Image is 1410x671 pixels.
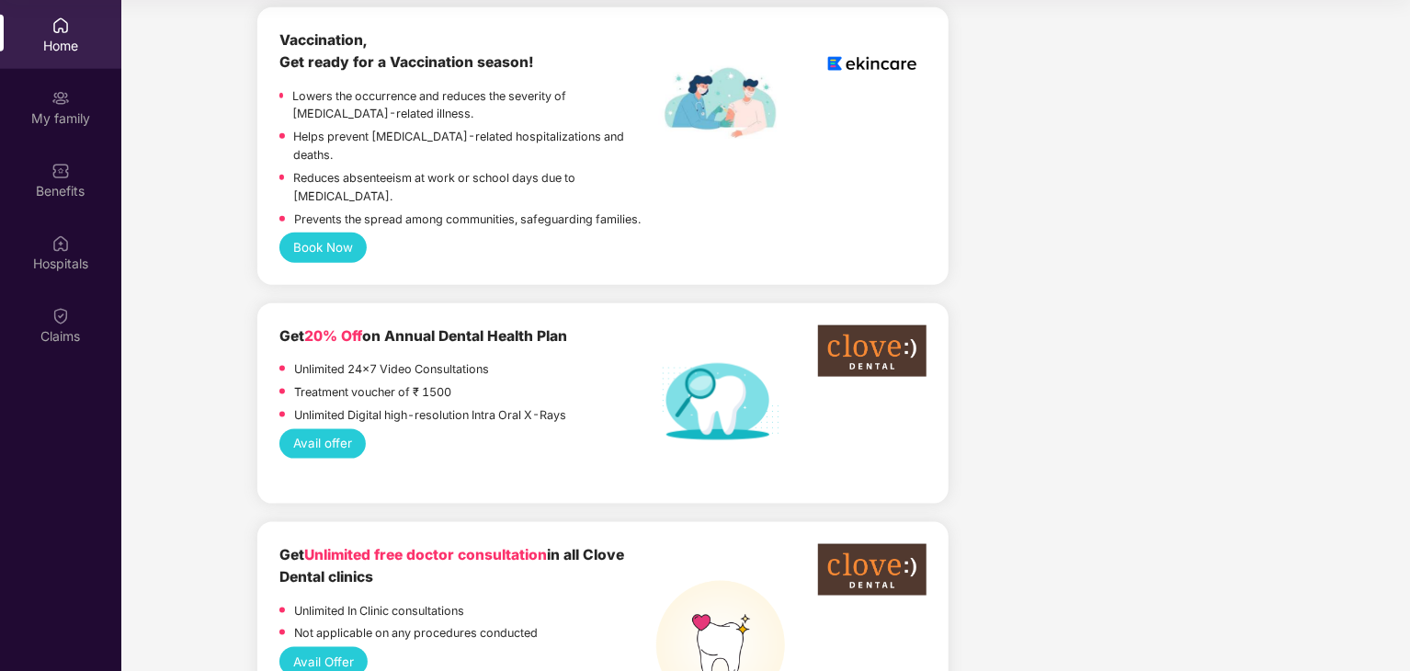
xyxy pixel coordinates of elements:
[304,546,547,563] span: Unlimited free doctor consultation
[304,327,362,345] span: 20% Off
[294,360,489,379] p: Unlimited 24x7 Video Consultations
[293,169,656,206] p: Reduces absenteeism at work or school days due to [MEDICAL_DATA].
[818,544,926,596] img: clove-dental%20png.png
[279,546,624,586] b: Get in all Clove Dental clinics
[51,307,70,325] img: svg+xml;base64,PHN2ZyBpZD0iQ2xhaW0iIHhtbG5zPSJodHRwOi8vd3d3LnczLm9yZy8yMDAwL3N2ZyIgd2lkdGg9IjIwIi...
[279,31,534,72] b: Vaccination, Get ready for a Vaccination season!
[294,406,566,425] p: Unlimited Digital high-resolution Intra Oral X-Rays
[294,210,641,229] p: Prevents the spread among communities, safeguarding families.
[294,602,464,620] p: Unlimited In Clinic consultations
[294,383,451,402] p: Treatment voucher of ₹ 1500
[656,66,785,140] img: labelEkincare.png
[292,87,656,124] p: Lowers the occurrence and reduces the severity of [MEDICAL_DATA]-related illness.
[51,234,70,253] img: svg+xml;base64,PHN2ZyBpZD0iSG9zcGl0YWxzIiB4bWxucz0iaHR0cDovL3d3dy53My5vcmcvMjAwMC9zdmciIHdpZHRoPS...
[279,327,567,345] b: Get on Annual Dental Health Plan
[656,362,785,442] img: Dental%20helath%20plan.png
[294,624,538,643] p: Not applicable on any procedures conducted
[818,29,926,98] img: logoEkincare.png
[51,162,70,180] img: svg+xml;base64,PHN2ZyBpZD0iQmVuZWZpdHMiIHhtbG5zPSJodHRwOi8vd3d3LnczLm9yZy8yMDAwL3N2ZyIgd2lkdGg9Ij...
[51,89,70,108] img: svg+xml;base64,PHN2ZyB3aWR0aD0iMjAiIGhlaWdodD0iMjAiIHZpZXdCb3g9IjAgMCAyMCAyMCIgZmlsbD0ibm9uZSIgeG...
[279,429,367,459] button: Avail offer
[818,325,926,377] img: clove-dental%20png.png
[294,128,657,165] p: Helps prevent [MEDICAL_DATA]-related hospitalizations and deaths.
[279,233,368,262] button: Book Now
[51,17,70,35] img: svg+xml;base64,PHN2ZyBpZD0iSG9tZSIgeG1sbnM9Imh0dHA6Ly93d3cudzMub3JnLzIwMDAvc3ZnIiB3aWR0aD0iMjAiIG...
